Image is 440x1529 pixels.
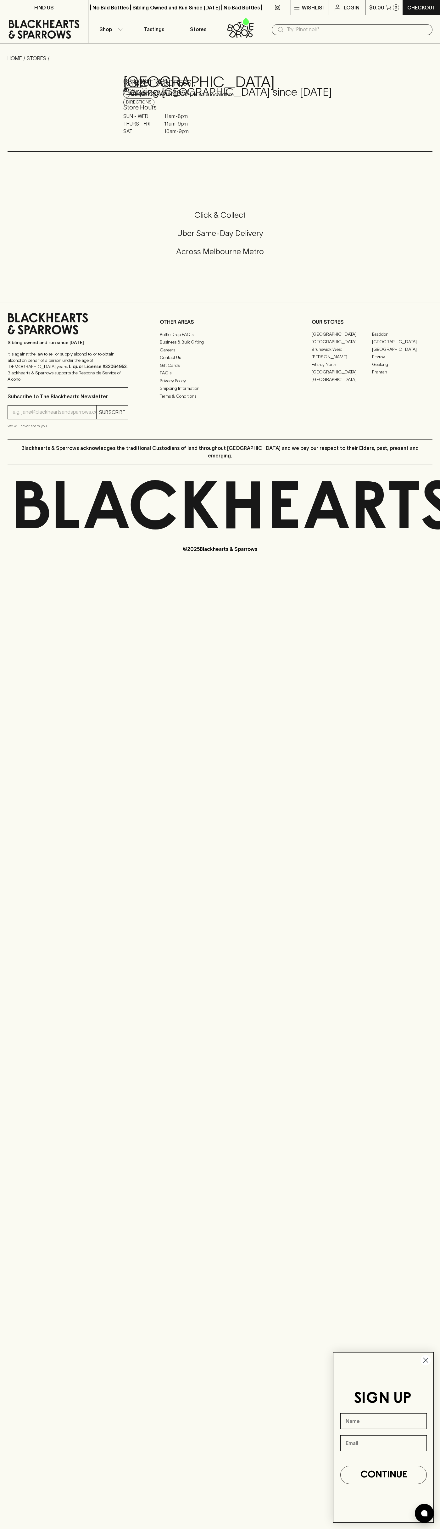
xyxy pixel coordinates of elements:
[8,210,432,220] h5: Click & Collect
[344,4,359,11] p: Login
[160,392,281,400] a: Terms & Conditions
[407,4,436,11] p: Checkout
[34,4,54,11] p: FIND US
[160,377,281,384] a: Privacy Policy
[99,25,112,33] p: Shop
[372,368,432,376] a: Prahran
[160,369,281,377] a: FAQ's
[312,361,372,368] a: Fitzroy North
[340,1435,427,1451] input: Email
[312,318,432,326] p: OUR STORES
[395,6,397,9] p: 0
[420,1355,431,1366] button: Close dialog
[372,331,432,338] a: Braddon
[97,406,128,419] button: SUBSCRIBE
[421,1510,427,1516] img: bubble-icon
[354,1392,411,1406] span: SIGN UP
[8,185,432,290] div: Call to action block
[27,55,46,61] a: STORES
[312,368,372,376] a: [GEOGRAPHIC_DATA]
[8,228,432,238] h5: Uber Same-Day Delivery
[132,15,176,43] a: Tastings
[160,354,281,361] a: Contact Us
[8,246,432,257] h5: Across Melbourne Metro
[12,444,428,459] p: Blackhearts & Sparrows acknowledges the traditional Custodians of land throughout [GEOGRAPHIC_DAT...
[8,393,128,400] p: Subscribe to The Blackhearts Newsletter
[302,4,326,11] p: Wishlist
[372,346,432,353] a: [GEOGRAPHIC_DATA]
[287,25,427,35] input: Try "Pinot noir"
[160,361,281,369] a: Gift Cards
[372,353,432,361] a: Fitzroy
[190,25,206,33] p: Stores
[327,1346,440,1529] div: FLYOUT Form
[160,339,281,346] a: Business & Bulk Gifting
[312,331,372,338] a: [GEOGRAPHIC_DATA]
[160,331,281,338] a: Bottle Drop FAQ's
[312,346,372,353] a: Brunswick West
[372,338,432,346] a: [GEOGRAPHIC_DATA]
[144,25,164,33] p: Tastings
[340,1413,427,1429] input: Name
[69,364,127,369] strong: Liquor License #32064953
[312,353,372,361] a: [PERSON_NAME]
[160,346,281,354] a: Careers
[13,407,96,417] input: e.g. jane@blackheartsandsparrows.com.au
[176,15,220,43] a: Stores
[99,408,125,416] p: SUBSCRIBE
[312,376,372,384] a: [GEOGRAPHIC_DATA]
[312,338,372,346] a: [GEOGRAPHIC_DATA]
[8,339,128,346] p: Sibling owned and run since [DATE]
[8,55,22,61] a: HOME
[340,1466,427,1484] button: CONTINUE
[8,423,128,429] p: We will never spam you
[369,4,384,11] p: $0.00
[160,318,281,326] p: OTHER AREAS
[88,15,132,43] button: Shop
[160,385,281,392] a: Shipping Information
[372,361,432,368] a: Geelong
[8,351,128,382] p: It is against the law to sell or supply alcohol to, or to obtain alcohol on behalf of a person un...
